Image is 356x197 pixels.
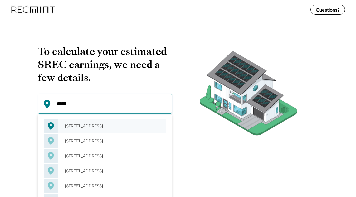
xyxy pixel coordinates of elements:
div: [STREET_ADDRESS] [61,122,166,130]
div: [STREET_ADDRESS] [61,181,166,190]
h2: To calculate your estimated SREC earnings, we need a few details. [38,45,172,84]
div: [STREET_ADDRESS] [61,166,166,175]
img: RecMintArtboard%207.png [188,45,309,145]
button: Questions? [310,5,345,15]
div: [STREET_ADDRESS] [61,151,166,160]
img: recmint-logotype%403x%20%281%29.jpeg [11,1,55,18]
div: [STREET_ADDRESS] [61,137,166,145]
